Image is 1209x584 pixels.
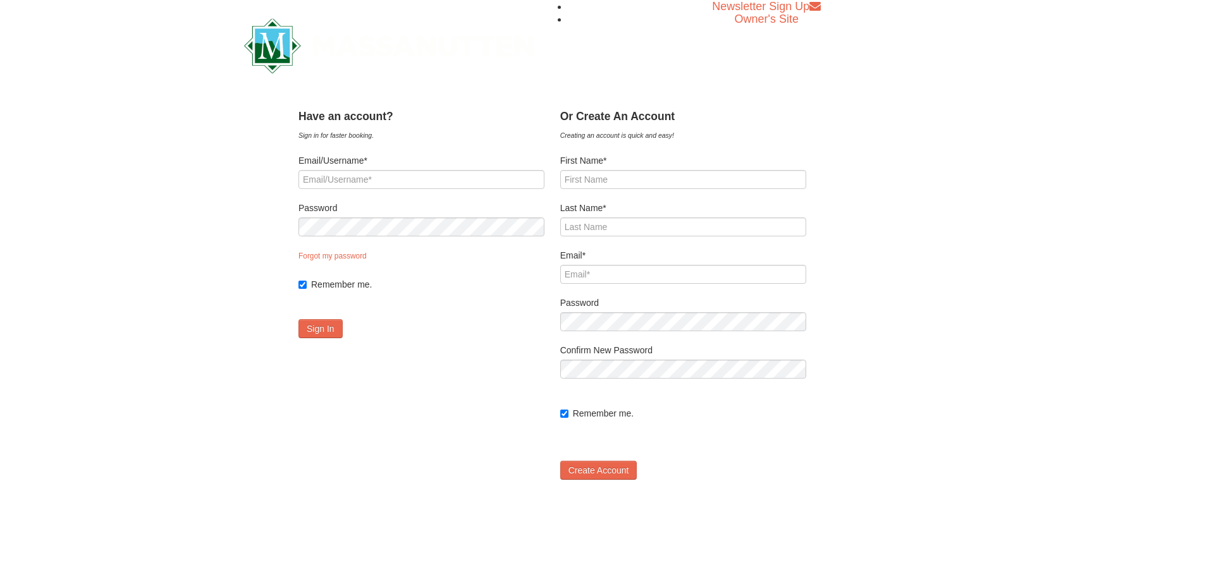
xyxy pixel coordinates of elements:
[298,319,343,338] button: Sign In
[298,170,544,189] input: Email/Username*
[298,202,544,214] label: Password
[298,154,544,167] label: Email/Username*
[560,217,806,236] input: Last Name
[298,252,367,260] a: Forgot my password
[311,278,544,291] label: Remember me.
[560,110,806,123] h4: Or Create An Account
[560,296,806,309] label: Password
[560,265,806,284] input: Email*
[298,110,544,123] h4: Have an account?
[560,344,806,356] label: Confirm New Password
[560,129,806,142] div: Creating an account is quick and easy!
[244,29,534,59] a: Massanutten Resort
[560,461,637,480] button: Create Account
[298,129,544,142] div: Sign in for faster booking.
[244,18,534,73] img: Massanutten Resort Logo
[735,13,799,25] a: Owner's Site
[560,170,806,189] input: First Name
[560,202,806,214] label: Last Name*
[560,154,806,167] label: First Name*
[560,249,806,262] label: Email*
[573,407,806,420] label: Remember me.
